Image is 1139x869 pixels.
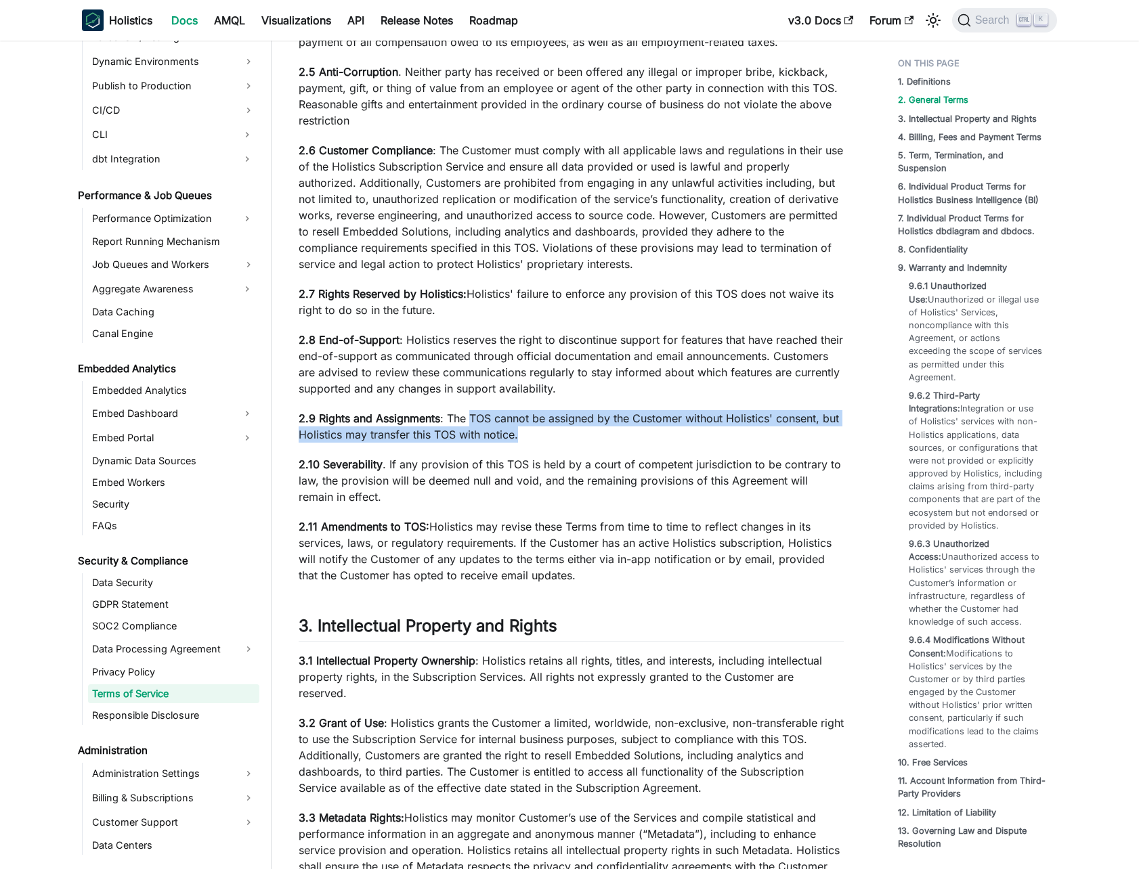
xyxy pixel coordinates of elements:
[299,456,844,505] p: . If any provision of this TOS is held by a court of competent jurisdiction to be contrary to law...
[88,617,259,636] a: SOC2 Compliance
[898,806,996,819] a: 12. Limitation of Liability
[299,518,844,583] p: Holistics may revise these Terms from time to time to reflect changes in its services, laws, or r...
[909,391,980,414] strong: 9.6.2 Third-Party Integrations:
[235,403,259,424] button: Expand sidebar category 'Embed Dashboard'
[88,208,235,229] a: Performance Optimization
[74,741,259,760] a: Administration
[206,9,253,31] a: AMQL
[898,181,1039,204] strong: 6. Individual Product Terms for Holistics Business Intelligence (BI)
[898,150,1004,173] strong: 5. Term, Termination, and Suspension
[88,124,235,146] a: CLI
[74,359,259,378] a: Embedded Analytics
[68,41,272,869] nav: Docs sidebar
[909,635,1025,658] strong: 9.6.4 Modifications Without Consent:
[82,9,104,31] img: Holistics
[88,495,259,514] a: Security
[898,132,1041,142] strong: 4. Billing, Fees and Payment Terms
[88,403,235,424] a: Embed Dashboard
[898,776,1046,799] strong: 11. Account Information from Third-Party Providers
[898,213,1035,236] strong: 7. Individual Product Terms for Holistics dbdiagram and dbdocs.
[299,520,429,533] strong: 2.11 Amendments to TOS:
[898,244,968,254] strong: 8. Confidentiality
[235,208,259,229] button: Expand sidebar category 'Performance Optimization'
[898,824,1049,850] a: 13. Governing Law and Dispute Resolution
[88,75,259,97] a: Publish to Production
[235,148,259,170] button: Expand sidebar category 'dbt Integration'
[88,638,259,660] a: Data Processing Agreement
[898,261,1007,274] a: 9. Warranty and Indemnity
[235,124,259,146] button: Expand sidebar category 'CLI'
[299,143,433,157] strong: 2.6 Customer Compliance
[88,99,259,121] a: CI/CD
[898,95,968,105] strong: 2. General Terms
[898,826,1027,849] strong: 13. Governing Law and Dispute Resolution
[88,148,235,170] a: dbt Integration
[372,9,461,31] a: Release Notes
[88,324,259,343] a: Canal Engine
[88,706,259,725] a: Responsible Disclosure
[780,9,861,31] a: v3.0 Docs
[898,774,1049,800] a: 11. Account Information from Third-Party Providers
[88,573,259,592] a: Data Security
[299,652,844,701] p: : Holistics retains all rights, titles, and interests, including intellectual property rights, in...
[299,811,404,824] strong: 3.3 Metadata Rights:
[88,684,259,703] a: Terms of Service
[88,303,259,321] a: Data Caching
[339,9,372,31] a: API
[88,427,235,449] a: Embed Portal
[88,595,259,614] a: GDPR Statement
[299,287,467,300] strong: 2.7 Rights Reserved by Holistics:
[909,633,1044,751] a: 9.6.4 Modifications Without Consent:Modifications to Holistics' services by the Customer or by th...
[88,787,259,809] a: Billing & Subscriptions
[909,280,1044,384] a: 9.6.1 Unauthorized Use:Unauthorized or illegal use of Holistics' Services, noncompliance with thi...
[163,9,206,31] a: Docs
[898,149,1049,175] a: 5. Term, Termination, and Suspension
[253,9,339,31] a: Visualizations
[861,9,922,31] a: Forum
[461,9,526,31] a: Roadmap
[898,263,1007,273] strong: 9. Warranty and Indemnity
[971,14,1018,26] span: Search
[898,757,968,767] strong: 10. Free Services
[299,715,844,796] p: : Holistics grants the Customer a limited, worldwide, non-exclusive, non-transferable right to us...
[82,9,152,31] a: HolisticsHolistics
[88,278,235,300] a: Aggregate Awareness
[898,93,968,106] a: 2. General Terms
[299,333,400,347] strong: 2.8 End-of-Support
[74,186,259,205] a: Performance & Job Queues
[898,75,951,88] a: 1. Definitions
[88,254,259,275] a: Job Queues and Workers
[1034,14,1048,26] kbd: K
[909,389,1044,532] a: 9.6.2 Third-Party Integrations:Integration or use of Holistics' services with non-Holistics appli...
[898,807,996,818] strong: 12. Limitation of Liability
[235,278,259,300] button: Expand sidebar category 'Aggregate Awareness'
[88,811,259,833] a: Customer Support
[88,836,259,855] a: Data Centers
[235,427,259,449] button: Expand sidebar category 'Embed Portal'
[299,654,475,667] strong: 3.1 Intellectual Property Ownership
[898,180,1049,206] a: 6. Individual Product Terms for Holistics Business Intelligence (BI)
[88,232,259,251] a: Report Running Mechanism
[299,64,844,129] p: . Neither party has received or been offered any illegal or improper bribe, kickback, payment, gi...
[299,616,557,636] strong: 3. Intellectual Property and Rights
[299,286,844,318] p: Holistics' failure to enforce any provision of this TOS does not waive its right to do so in the ...
[898,76,951,87] strong: 1. Definitions
[88,473,259,492] a: Embed Workers
[74,552,259,571] a: Security & Compliance
[909,281,987,304] strong: 9.6.1 Unauthorized Use:
[909,537,1044,628] a: 9.6.3 Unauthorized Access:Unauthorized access to Holistics' services through the Customer’s infor...
[898,212,1049,238] a: 7. Individual Product Terms for Holistics dbdiagram and dbdocs.
[299,411,440,425] strong: 2.9 Rights and Assignments
[88,51,259,72] a: Dynamic Environments
[898,112,1037,125] a: 3. Intellectual Property and Rights
[88,516,259,535] a: FAQs
[88,451,259,470] a: Dynamic Data Sources
[909,539,989,562] strong: 9.6.3 Unauthorized Access:
[952,8,1057,32] button: Search (Ctrl+K)
[299,142,844,272] p: : The Customer must comply with all applicable laws and regulations in their use of the Holistics...
[299,65,398,79] strong: 2.5 Anti-Corruption
[299,716,384,730] strong: 3.2 Grant of Use
[88,663,259,682] a: Privacy Policy
[898,243,968,256] a: 8. Confidentiality
[109,12,152,28] b: Holistics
